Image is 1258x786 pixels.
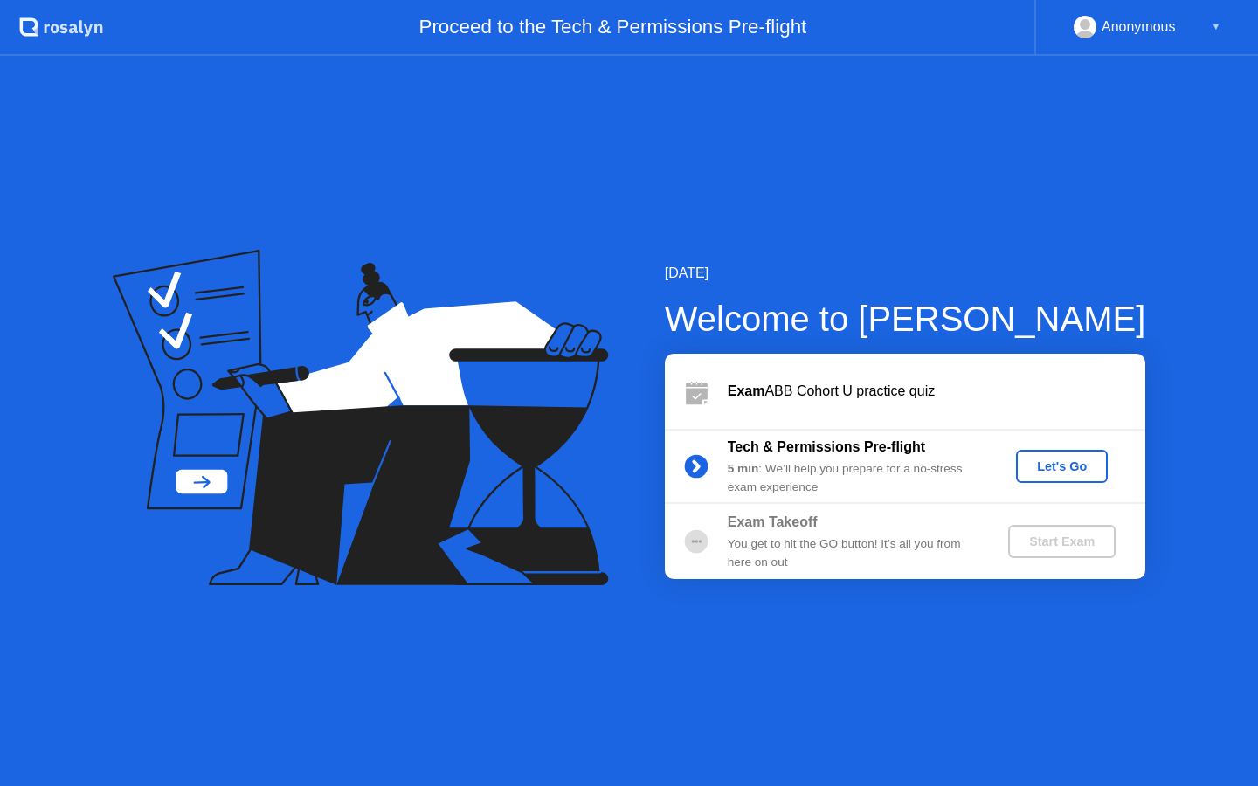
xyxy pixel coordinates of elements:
button: Let's Go [1016,450,1108,483]
div: You get to hit the GO button! It’s all you from here on out [728,535,979,571]
div: Anonymous [1102,16,1176,38]
div: ABB Cohort U practice quiz [728,381,1145,402]
b: 5 min [728,462,759,475]
div: : We’ll help you prepare for a no-stress exam experience [728,460,979,496]
b: Exam [728,383,765,398]
div: [DATE] [665,263,1146,284]
div: Welcome to [PERSON_NAME] [665,293,1146,345]
button: Start Exam [1008,525,1116,558]
b: Exam Takeoff [728,514,818,529]
div: Let's Go [1023,459,1101,473]
b: Tech & Permissions Pre-flight [728,439,925,454]
div: ▼ [1212,16,1220,38]
div: Start Exam [1015,534,1109,548]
